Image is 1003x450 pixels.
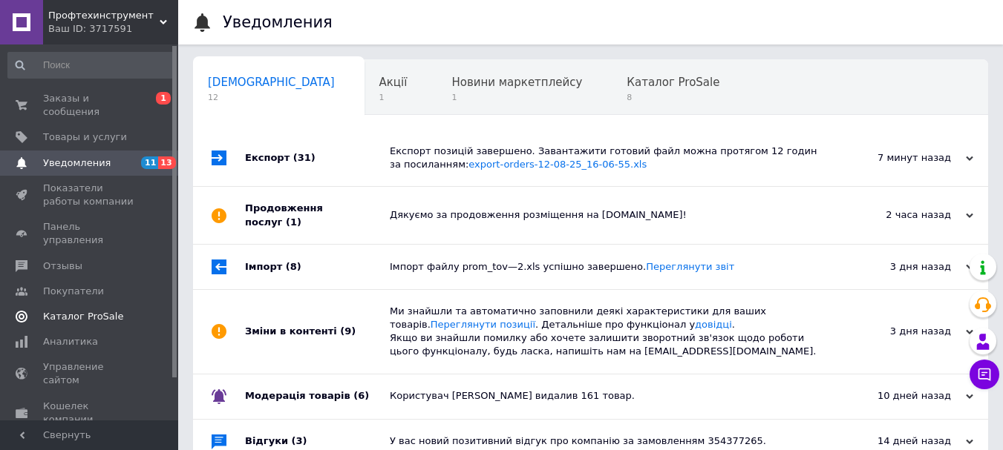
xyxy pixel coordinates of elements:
[468,159,647,170] a: export-orders-12-08-25_16-06-55.xls
[646,261,734,272] a: Переглянути звіт
[158,156,175,169] span: 13
[43,285,104,298] span: Покупатели
[292,435,307,446] span: (3)
[627,76,719,89] span: Каталог ProSale
[431,319,535,330] a: Переглянути позиції
[390,389,825,403] div: Користувач [PERSON_NAME] видалив 161 товар.
[156,92,171,105] span: 1
[390,145,825,171] div: Експорт позицій завершено. Завантажити готовий файл можна протягом 12 годин за посиланням:
[825,151,973,165] div: 7 минут назад
[43,156,111,170] span: Уведомления
[286,216,301,228] span: (1)
[245,187,390,243] div: Продовження послуг
[825,434,973,448] div: 14 дней назад
[970,360,999,389] button: Чат с покупателем
[379,92,408,103] span: 1
[208,92,335,103] span: 12
[245,290,390,374] div: Зміни в контенті
[353,390,369,401] span: (6)
[43,130,127,144] span: Товары и услуги
[390,434,825,448] div: У вас новий позитивний відгук про компанію за замовленням 354377265.
[141,156,158,169] span: 11
[825,260,973,274] div: 3 дня назад
[48,9,160,22] span: Профтехинструмент
[245,130,390,186] div: Експорт
[223,13,333,31] h1: Уведомления
[390,208,825,222] div: Дякуємо за продовження розміщення на [DOMAIN_NAME]!
[43,220,137,247] span: Панель управления
[43,310,123,323] span: Каталог ProSale
[825,208,973,222] div: 2 часа назад
[825,325,973,338] div: 3 дня назад
[286,261,301,272] span: (8)
[695,319,732,330] a: довідці
[245,245,390,289] div: Імпорт
[43,92,137,119] span: Заказы и сообщения
[390,260,825,274] div: Імпорт файлу prom_tov—2.xls успішно завершено.
[825,389,973,403] div: 10 дней назад
[43,259,82,273] span: Отзывы
[43,335,98,348] span: Аналитика
[43,182,137,208] span: Показатели работы компании
[48,22,178,36] div: Ваш ID: 3717591
[43,360,137,387] span: Управление сайтом
[245,374,390,419] div: Модерація товарів
[340,325,356,337] span: (9)
[451,92,582,103] span: 1
[390,305,825,359] div: Ми знайшли та автоматично заповнили деякі характеристики для ваших товарів. . Детальніше про функ...
[208,76,335,89] span: [DEMOGRAPHIC_DATA]
[7,52,175,79] input: Поиск
[293,152,316,163] span: (31)
[379,76,408,89] span: Акції
[43,400,137,426] span: Кошелек компании
[627,92,719,103] span: 8
[451,76,582,89] span: Новини маркетплейсу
